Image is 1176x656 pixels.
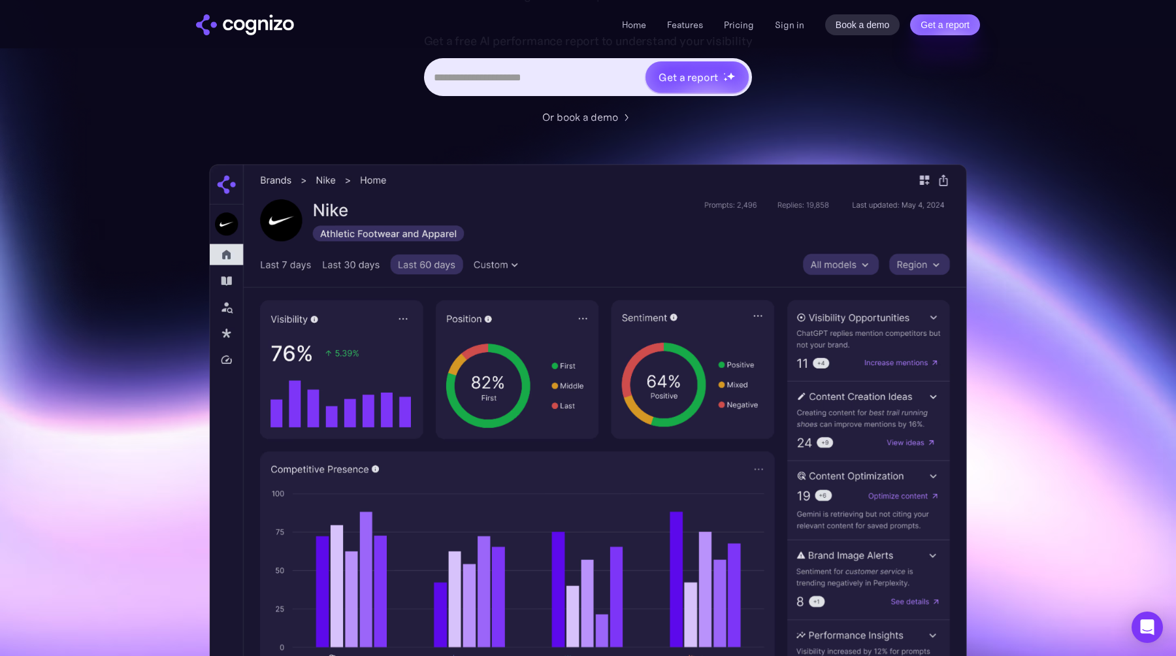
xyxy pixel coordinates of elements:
[775,17,804,33] a: Sign in
[424,31,753,103] form: Hero URL Input Form
[910,14,980,35] a: Get a report
[723,77,728,82] img: star
[727,72,735,80] img: star
[1132,612,1163,643] div: Open Intercom Messenger
[659,69,717,85] div: Get a report
[196,14,294,35] img: cognizo logo
[644,60,750,94] a: Get a reportstarstarstar
[667,19,703,31] a: Features
[723,73,725,74] img: star
[542,109,618,125] div: Or book a demo
[196,14,294,35] a: home
[724,19,754,31] a: Pricing
[622,19,646,31] a: Home
[825,14,900,35] a: Book a demo
[542,109,634,125] a: Or book a demo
